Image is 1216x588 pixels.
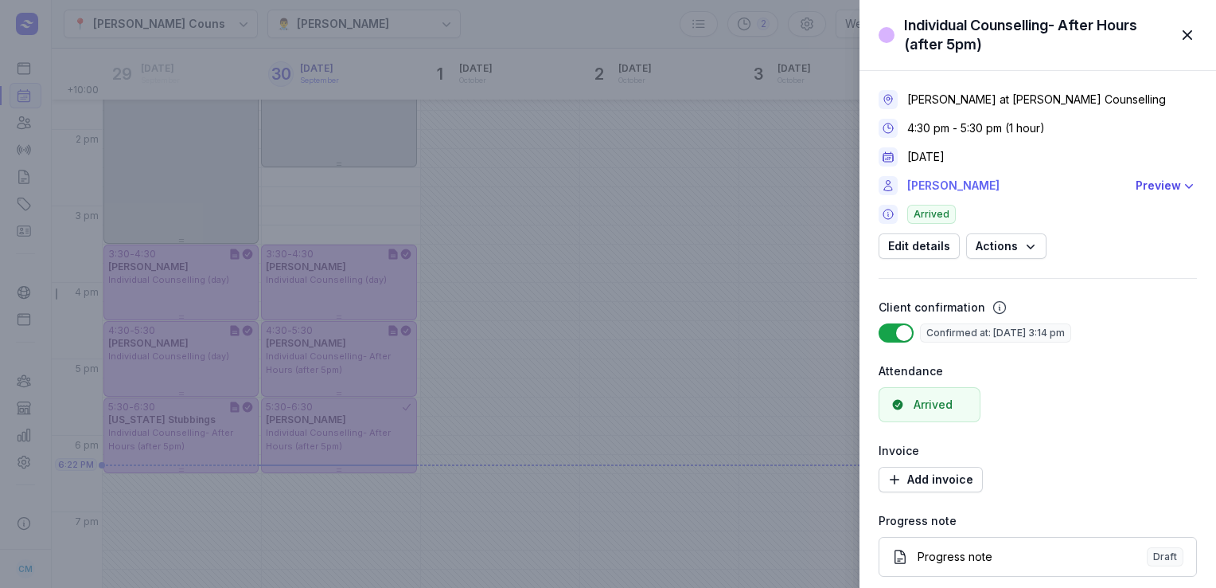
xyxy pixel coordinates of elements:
[879,233,960,259] button: Edit details
[907,149,945,165] div: [DATE]
[888,237,950,256] span: Edit details
[1136,176,1181,195] div: Preview
[914,397,953,413] div: Arrived
[879,537,1197,577] a: Progress noteDraft
[907,205,956,224] span: Arrived
[879,362,1197,381] div: Attendance
[907,176,1126,195] a: [PERSON_NAME]
[879,512,1197,531] div: Progress note
[918,549,1147,565] div: Progress note
[907,120,1045,136] div: 4:30 pm - 5:30 pm (1 hour)
[1136,176,1197,195] button: Preview
[1147,547,1183,566] span: Draft
[904,16,1168,54] div: Individual Counselling- After Hours (after 5pm)
[888,470,973,489] span: Add invoice
[920,323,1071,343] span: Confirmed at: [DATE] 3:14 pm
[879,298,985,317] div: Client confirmation
[966,233,1046,259] button: Actions
[879,441,1197,461] div: Invoice
[976,237,1037,256] span: Actions
[907,92,1166,108] div: [PERSON_NAME] at [PERSON_NAME] Counselling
